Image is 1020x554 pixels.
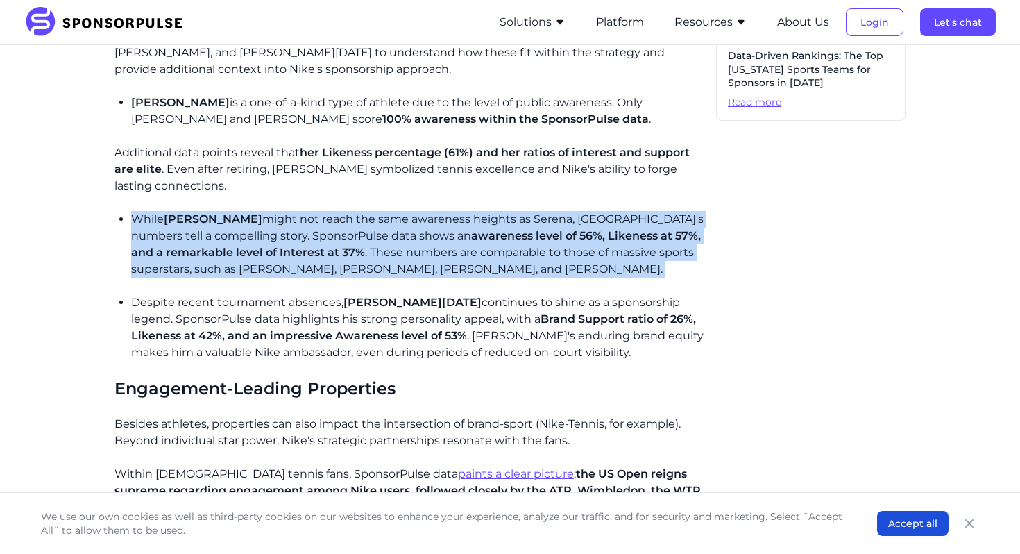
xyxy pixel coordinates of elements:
[728,49,894,90] span: Data-Driven Rankings: The Top [US_STATE] Sports Teams for Sponsors in [DATE]
[846,16,903,28] a: Login
[114,466,705,532] p: Within [DEMOGRAPHIC_DATA] tennis fans, SponsorPulse data : – suggesting that Nike's investment in...
[164,212,262,226] span: [PERSON_NAME]
[728,96,894,110] span: Read more
[846,8,903,36] button: Login
[877,511,949,536] button: Accept all
[41,510,849,537] p: We use our own cookies as well as third-party cookies on our websites to enhance your experience,...
[674,14,747,31] button: Resources
[382,112,649,126] span: 100% awareness within the SponsorPulse data
[114,378,705,399] h3: Engagement-Leading Properties
[131,94,705,128] p: is a one-of-a-kind type of athlete due to the level of public awareness. Only [PERSON_NAME] and [...
[777,16,829,28] a: About Us
[114,146,690,176] span: her Likeness percentage (61%) and her ratios of interest and support are elite
[500,14,566,31] button: Solutions
[458,467,574,480] a: paints a clear picture
[131,312,696,342] span: Brand Support ratio of 26%, Likeness at 42%, and an impressive Awareness level of 53%
[24,7,193,37] img: SponsorPulse
[951,487,1020,554] iframe: Chat Widget
[131,294,705,361] p: Despite recent tournament absences, continues to shine as a sponsorship legend. SponsorPulse data...
[596,14,644,31] button: Platform
[920,8,996,36] button: Let's chat
[596,16,644,28] a: Platform
[114,467,704,514] span: the US Open reigns supreme regarding engagement among Nike users, followed closely by the ATP, Wi...
[920,16,996,28] a: Let's chat
[114,144,705,194] p: Additional data points reveal that . Even after retiring, [PERSON_NAME] symbolized tennis excelle...
[777,14,829,31] button: About Us
[343,296,482,309] span: [PERSON_NAME][DATE]
[131,96,230,109] span: [PERSON_NAME]
[131,211,705,278] p: While might not reach the same awareness heights as Serena, [GEOGRAPHIC_DATA]'s numbers tell a co...
[131,229,701,259] span: awareness level of 56%, Likeness at 57%, and a remarkable level of Interest at 37%
[114,416,705,449] p: Besides athletes, properties can also impact the intersection of brand-sport (Nike-Tennis, for ex...
[114,28,705,78] p: While Nike’s talent roster is extensive, we looked at SponsorPulse’s Celebrity data for [PERSON_N...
